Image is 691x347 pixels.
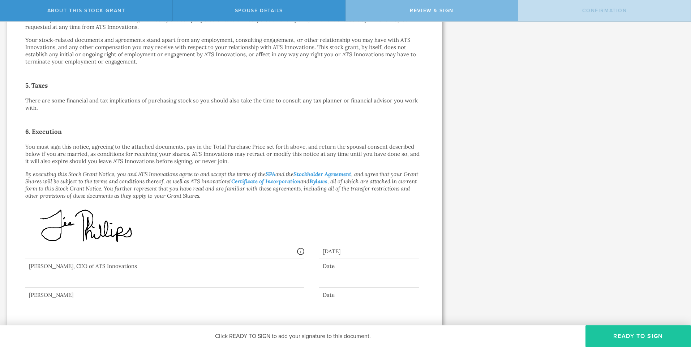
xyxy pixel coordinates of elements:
h2: 6. Execution [25,126,424,137]
a: Stockholder Agreement [293,171,351,177]
a: SPA [266,171,275,177]
div: [DATE] [319,241,419,259]
span: Review & Sign [410,8,454,14]
span: Spouse Details [235,8,283,14]
em: By executing this Stock Grant Notice, you and ATS Innovations agree to and accept the terms of th... [25,171,418,199]
button: Ready to Sign [585,325,691,347]
img: Hx+jeIUrirjuAAAAAElFTkSuQmCC [29,209,219,261]
p: Ownership of ATS Innovations’ stock is also governed by the company’s Certificate of Incorporatio... [25,16,424,31]
div: Date [319,291,419,299]
a: Bylaws [309,178,327,185]
div: [PERSON_NAME] [25,291,304,299]
p: Your stock-related documents and agreements stand apart from any employment, consulting engagemen... [25,36,424,65]
a: Certificate of Incorporation [231,178,300,185]
h2: 5. Taxes [25,80,424,91]
p: There are some financial and tax implications of purchasing stock so you should also take the tim... [25,97,424,111]
span: Click READY TO SIGN to add your signature to this document. [215,333,371,340]
p: You must sign this notice, agreeing to the attached documents, pay in the Total Purchase Price se... [25,143,424,165]
span: Confirmation [582,8,627,14]
span: About this stock grant [47,8,125,14]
